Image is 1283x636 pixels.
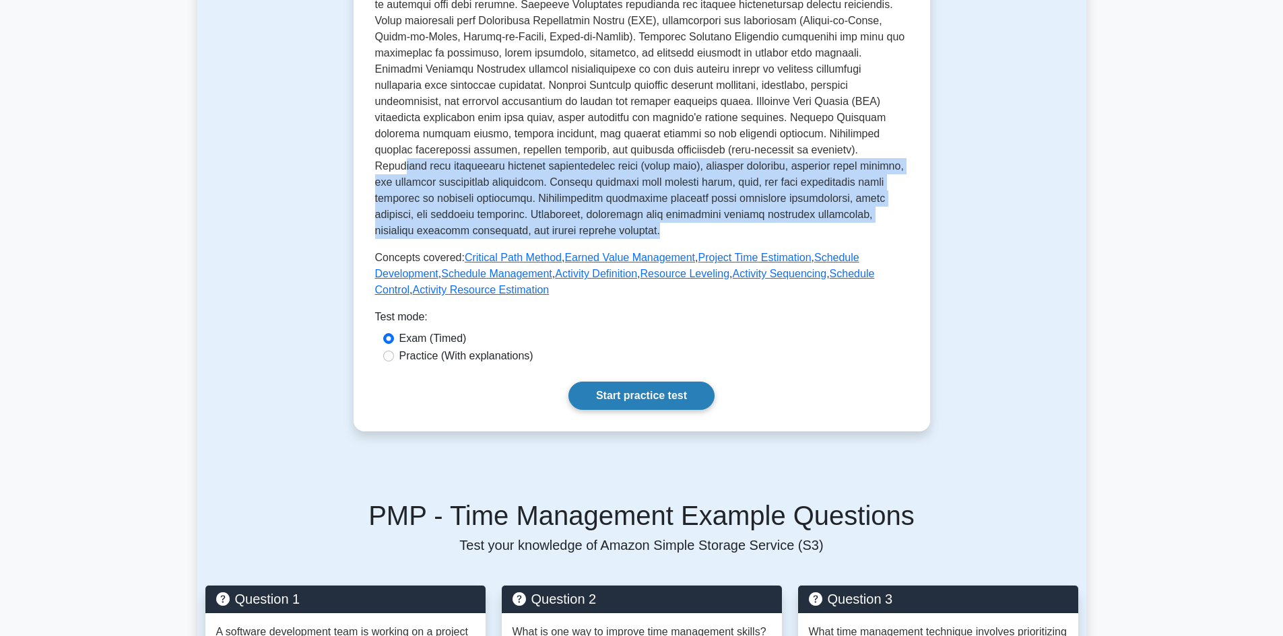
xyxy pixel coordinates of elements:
a: Activity Resource Estimation [413,284,550,295]
a: Resource Leveling [640,268,730,279]
h5: Question 1 [216,591,475,607]
a: Earned Value Management [564,252,695,263]
label: Exam (Timed) [399,330,467,347]
h5: Question 3 [809,591,1067,607]
p: Test your knowledge of Amazon Simple Storage Service (S3) [205,537,1078,553]
a: Activity Sequencing [733,268,827,279]
a: Project Time Estimation [698,252,811,263]
h5: Question 2 [513,591,771,607]
label: Practice (With explanations) [399,348,533,364]
p: Concepts covered: , , , , , , , , , [375,250,909,298]
a: Activity Definition [555,268,637,279]
a: Start practice test [568,382,715,410]
h5: PMP - Time Management Example Questions [205,499,1078,532]
a: Critical Path Method [465,252,562,263]
div: Test mode: [375,309,909,330]
a: Schedule Control [375,268,875,295]
a: Schedule Management [441,268,552,279]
